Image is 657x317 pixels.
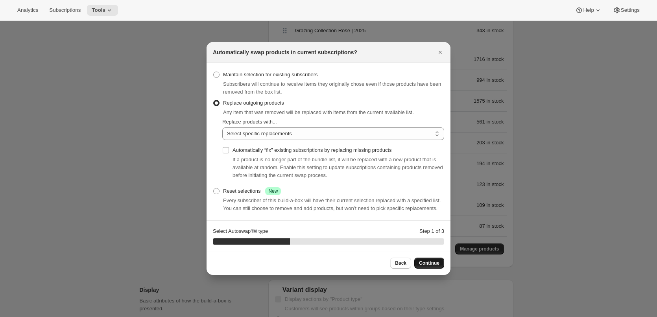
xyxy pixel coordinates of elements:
[390,258,411,269] button: Back
[213,48,357,56] h2: Automatically swap products in current subscriptions?
[92,7,105,13] span: Tools
[223,100,284,106] span: Replace outgoing products
[419,260,439,266] span: Continue
[570,5,606,16] button: Help
[621,7,640,13] span: Settings
[49,7,81,13] span: Subscriptions
[233,157,443,178] span: If a product is no longer part of the bundle list, it will be replaced with a new product that is...
[13,5,43,16] button: Analytics
[223,81,441,95] span: Subscribers will continue to receive items they originally chose even if those products have been...
[233,147,392,153] span: Automatically “fix” existing subscriptions by replacing missing products
[608,5,644,16] button: Settings
[223,72,318,77] span: Maintain selection for existing subscribers
[223,187,281,195] div: Reset selections
[223,197,441,211] span: Every subscriber of this build-a-box will have their current selection replaced with a specified ...
[223,109,414,115] span: Any item that was removed will be replaced with items from the current available list.
[44,5,85,16] button: Subscriptions
[395,260,406,266] span: Back
[213,227,268,235] p: Select Autoswap™️ type
[87,5,118,16] button: Tools
[419,227,444,235] p: Step 1 of 3
[17,7,38,13] span: Analytics
[268,188,278,194] span: New
[583,7,594,13] span: Help
[414,258,444,269] button: Continue
[222,119,277,125] span: Replace products with...
[435,47,446,58] button: Close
